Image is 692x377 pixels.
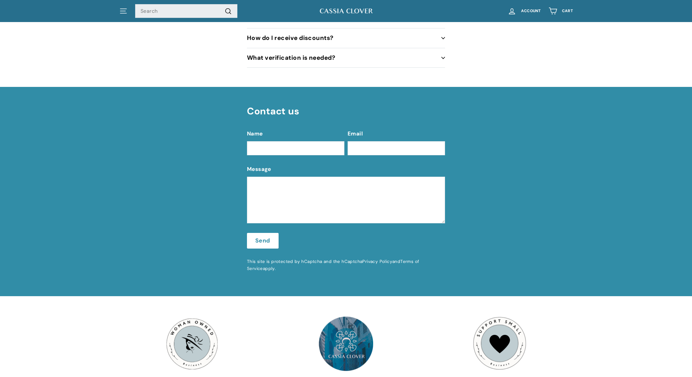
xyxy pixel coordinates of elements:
input: Search [135,4,237,18]
a: Terms of Service [247,259,419,271]
button: How do I receive discounts? [247,28,445,48]
button: Send [247,233,279,249]
h2: Contact us [247,106,445,117]
a: Privacy Policy [362,259,392,264]
span: Account [521,9,541,13]
a: Cart [545,2,577,20]
span: Cart [562,9,573,13]
label: Name [247,129,344,138]
span: What are the discounts? [247,14,323,22]
a: Account [504,2,545,20]
span: How do I receive discounts? [247,34,334,42]
p: This site is protected by hCaptcha and the hCaptcha and apply. [247,258,445,272]
span: What verification is needed? [247,54,335,62]
button: What verification is needed? [247,48,445,68]
label: Message [247,165,445,173]
label: Email [348,129,445,138]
